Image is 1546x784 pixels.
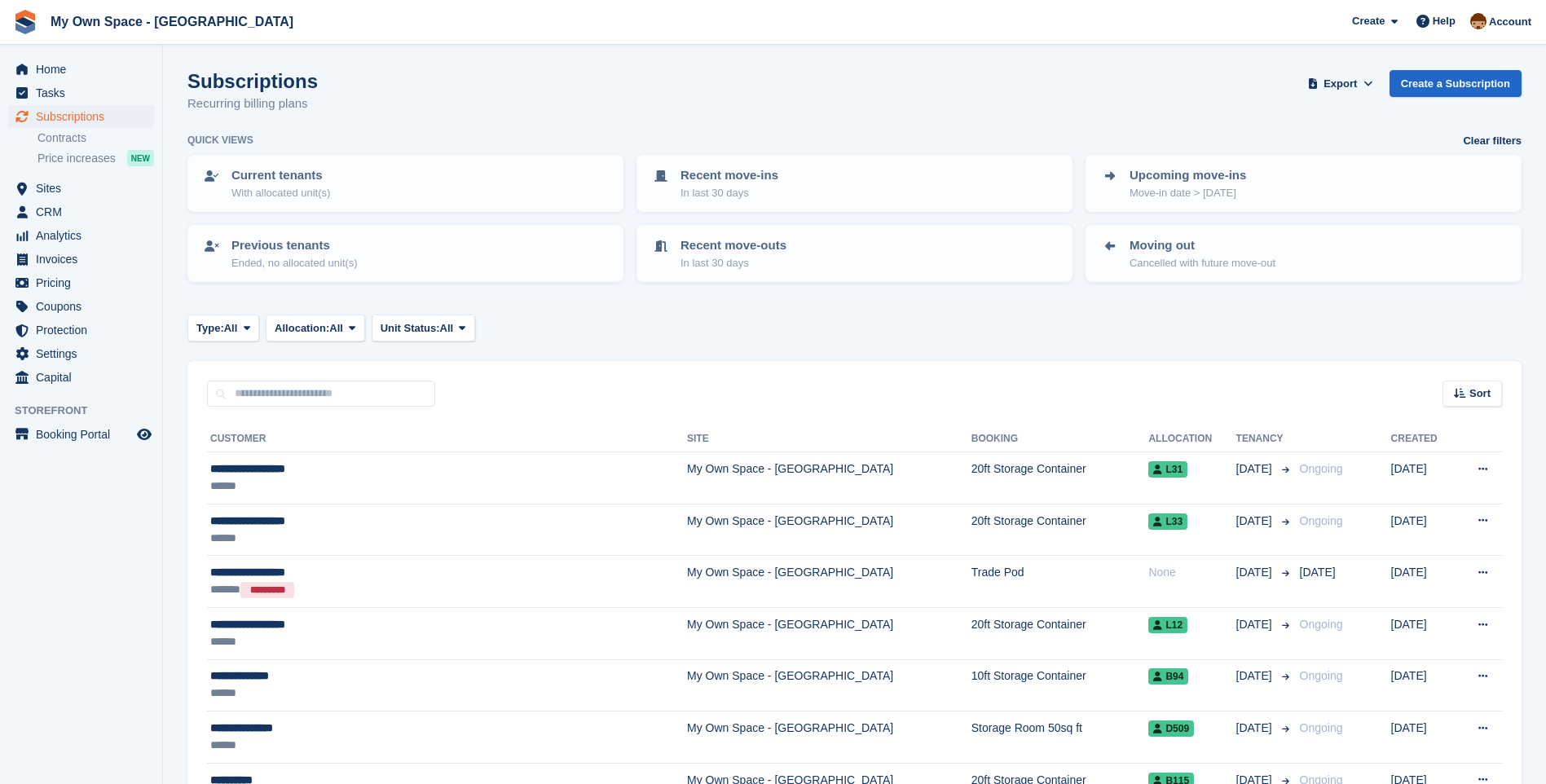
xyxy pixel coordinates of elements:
[8,200,154,223] a: menu
[1300,514,1343,527] span: Ongoing
[1148,668,1188,685] span: B94
[1087,156,1520,210] a: Upcoming move-ins Move-in date > [DATE]
[1391,659,1456,711] td: [DATE]
[37,149,154,167] a: Price increases NEW
[189,227,622,280] a: Previous tenants Ended, no allocated unit(s)
[1469,385,1491,402] span: Sort
[1391,556,1456,608] td: [DATE]
[1148,564,1235,581] div: None
[1087,227,1520,280] a: Moving out Cancelled with future move-out
[36,271,134,294] span: Pricing
[1305,70,1376,97] button: Export
[127,150,154,166] div: NEW
[37,130,154,146] a: Contracts
[15,403,162,419] span: Storefront
[207,426,687,452] th: Customer
[8,319,154,341] a: menu
[687,711,971,764] td: My Own Space - [GEOGRAPHIC_DATA]
[638,227,1071,280] a: Recent move-outs In last 30 days
[224,320,238,337] span: All
[36,248,134,271] span: Invoices
[134,425,154,444] a: Preview store
[372,315,475,341] button: Unit Status: All
[1470,13,1487,29] img: Paula Harris
[329,320,343,337] span: All
[1236,426,1293,452] th: Tenancy
[1391,452,1456,504] td: [DATE]
[36,200,134,223] span: CRM
[1391,504,1456,556] td: [DATE]
[971,556,1149,608] td: Trade Pod
[187,70,318,92] h1: Subscriptions
[687,607,971,659] td: My Own Space - [GEOGRAPHIC_DATA]
[1352,13,1385,29] span: Create
[971,711,1149,764] td: Storage Room 50sq ft
[1300,462,1343,475] span: Ongoing
[971,452,1149,504] td: 20ft Storage Container
[8,81,154,104] a: menu
[1236,460,1275,478] span: [DATE]
[1236,564,1275,581] span: [DATE]
[1489,14,1531,30] span: Account
[1130,185,1246,201] p: Move-in date > [DATE]
[44,8,300,35] a: My Own Space - [GEOGRAPHIC_DATA]
[8,423,154,446] a: menu
[8,58,154,81] a: menu
[1324,76,1357,92] span: Export
[440,320,454,337] span: All
[196,320,224,337] span: Type:
[36,177,134,200] span: Sites
[681,166,778,185] p: Recent move-ins
[36,366,134,389] span: Capital
[187,133,253,148] h6: Quick views
[1236,667,1275,685] span: [DATE]
[8,105,154,128] a: menu
[36,423,134,446] span: Booking Portal
[8,342,154,365] a: menu
[1433,13,1456,29] span: Help
[971,607,1149,659] td: 20ft Storage Container
[681,185,778,201] p: In last 30 days
[1391,711,1456,764] td: [DATE]
[231,255,358,271] p: Ended, no allocated unit(s)
[1236,616,1275,633] span: [DATE]
[187,315,259,341] button: Type: All
[36,342,134,365] span: Settings
[1148,617,1187,633] span: L12
[266,315,365,341] button: Allocation: All
[8,271,154,294] a: menu
[687,659,971,711] td: My Own Space - [GEOGRAPHIC_DATA]
[1130,236,1275,255] p: Moving out
[1463,133,1522,149] a: Clear filters
[1300,721,1343,734] span: Ongoing
[1148,426,1235,452] th: Allocation
[681,236,786,255] p: Recent move-outs
[1300,669,1343,682] span: Ongoing
[971,504,1149,556] td: 20ft Storage Container
[36,224,134,247] span: Analytics
[687,504,971,556] td: My Own Space - [GEOGRAPHIC_DATA]
[1391,607,1456,659] td: [DATE]
[187,95,318,113] p: Recurring billing plans
[36,319,134,341] span: Protection
[1148,720,1194,737] span: D509
[1390,70,1522,97] a: Create a Subscription
[1391,426,1456,452] th: Created
[1130,166,1246,185] p: Upcoming move-ins
[231,166,330,185] p: Current tenants
[687,426,971,452] th: Site
[36,295,134,318] span: Coupons
[1236,720,1275,737] span: [DATE]
[1148,461,1187,478] span: L31
[8,366,154,389] a: menu
[231,185,330,201] p: With allocated unit(s)
[8,295,154,318] a: menu
[1236,513,1275,530] span: [DATE]
[971,659,1149,711] td: 10ft Storage Container
[36,105,134,128] span: Subscriptions
[36,81,134,104] span: Tasks
[8,224,154,247] a: menu
[189,156,622,210] a: Current tenants With allocated unit(s)
[687,556,971,608] td: My Own Space - [GEOGRAPHIC_DATA]
[1300,566,1336,579] span: [DATE]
